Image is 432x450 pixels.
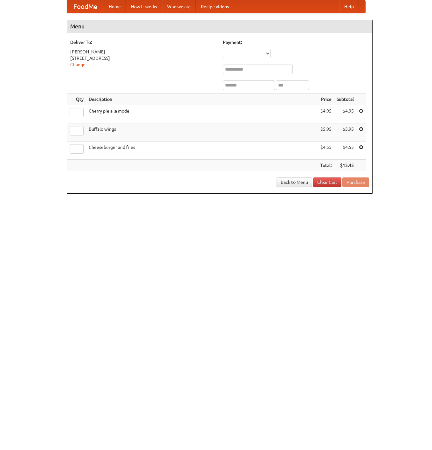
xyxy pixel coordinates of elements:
td: $4.55 [318,142,334,160]
a: Change [70,62,86,67]
a: How it works [126,0,162,13]
h5: Payment: [223,39,369,45]
td: Cheeseburger and fries [86,142,318,160]
div: [STREET_ADDRESS] [70,55,216,61]
button: Purchase [342,177,369,187]
td: $5.95 [318,123,334,142]
a: Who we are [162,0,196,13]
th: Subtotal [334,93,356,105]
a: Home [104,0,126,13]
td: $4.95 [334,105,356,123]
a: FoodMe [67,0,104,13]
td: Buffalo wings [86,123,318,142]
h5: Deliver To: [70,39,216,45]
th: Qty [67,93,86,105]
td: $4.95 [318,105,334,123]
a: Back to Menu [277,177,312,187]
a: Recipe videos [196,0,234,13]
td: Cherry pie a la mode [86,105,318,123]
th: $15.45 [334,160,356,171]
th: Total: [318,160,334,171]
h4: Menu [67,20,372,33]
div: [PERSON_NAME] [70,49,216,55]
td: $5.95 [334,123,356,142]
td: $4.55 [334,142,356,160]
th: Price [318,93,334,105]
th: Description [86,93,318,105]
a: Clear Cart [313,177,341,187]
a: Help [339,0,359,13]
